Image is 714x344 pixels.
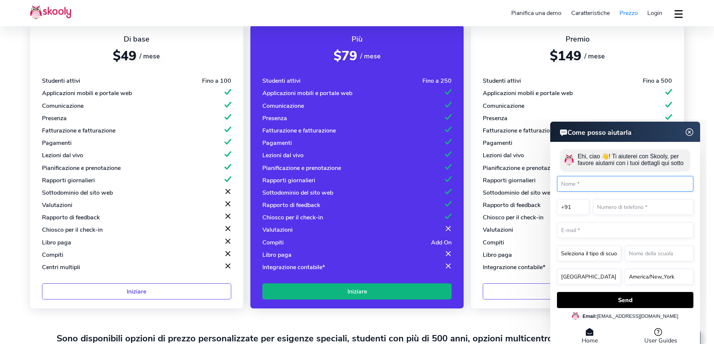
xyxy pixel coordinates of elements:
a: Iniziare [42,283,231,299]
a: Caratteristiche [566,7,615,19]
div: Fino a 500 [643,77,672,85]
div: Rapporto di feedback [262,201,320,209]
div: Applicazioni mobili e portale web [262,89,352,97]
div: Pianificazione e prenotazione [262,164,341,172]
div: Libro paga [42,238,71,247]
div: Pianificazione e prenotazione [42,164,121,172]
div: Applicazioni mobili e portale web [483,89,573,97]
div: Compiti [262,238,284,247]
div: Integrazione contabile* [483,263,545,271]
div: Fatturazione e fatturazione [42,127,115,135]
span: / mese [139,52,160,61]
a: Iniziare [483,283,672,299]
div: Studenti attivi [483,77,521,85]
span: $49 [113,47,136,65]
div: Presenza [42,114,67,122]
span: $79 [334,47,357,65]
div: Libro paga [483,251,512,259]
div: Integrazione contabile* [262,263,325,271]
a: Prezzo [615,7,643,19]
div: Fatturazione e fatturazione [483,127,556,135]
div: Applicazioni mobili e portale web [42,89,132,97]
div: Sottodominio del sito web [262,189,333,197]
div: Chiosco per il check-in [262,213,323,222]
div: Presenza [262,114,287,122]
div: Chiosco per il check-in [483,213,543,222]
div: Lezioni dal vivo [262,151,304,159]
div: Rapporti giornalieri [262,176,315,185]
div: Studenti attivi [262,77,301,85]
div: Rapporti giornalieri [42,176,95,185]
span: $149 [550,47,581,65]
button: dropdown menu [673,5,684,22]
div: Lezioni dal vivo [483,151,524,159]
div: Studenti attivi [42,77,80,85]
a: Pianifica una demo [507,7,567,19]
div: Rapporto di feedback [42,213,100,222]
div: Pagamenti [42,139,72,147]
div: Add On [431,238,452,247]
div: Fino a 100 [202,77,231,85]
div: Sottodominio del sito web [483,189,554,197]
div: Comunicazione [483,102,524,110]
div: Fatturazione e fatturazione [262,127,336,135]
a: Iniziare [262,283,452,299]
div: Comunicazione [262,102,304,110]
img: Skooly [30,5,71,19]
a: Login [642,7,667,19]
div: Valutazioni [42,201,72,209]
div: Comunicazione [42,102,84,110]
div: Pianificazione e prenotazione [483,164,561,172]
div: Libro paga [262,251,292,259]
div: Pagamenti [483,139,512,147]
div: Rapporto di feedback [483,201,540,209]
span: Prezzo [620,9,638,17]
span: / mese [584,52,605,61]
span: / mese [360,52,381,61]
div: Fino a 250 [422,77,452,85]
div: Più [262,34,452,44]
div: Presenza [483,114,507,122]
div: Di base [42,34,231,44]
div: Rapporti giornalieri [483,176,536,185]
div: Pagamenti [262,139,292,147]
span: Login [647,9,662,17]
div: Chiosco per il check-in [42,226,103,234]
div: Lezioni dal vivo [42,151,83,159]
div: Premio [483,34,672,44]
div: Compiti [483,238,504,247]
div: Sottodominio del sito web [42,189,113,197]
div: Valutazioni [483,226,513,234]
div: Valutazioni [262,226,293,234]
div: Compiti [42,251,63,259]
div: Centri multipli [42,263,80,271]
